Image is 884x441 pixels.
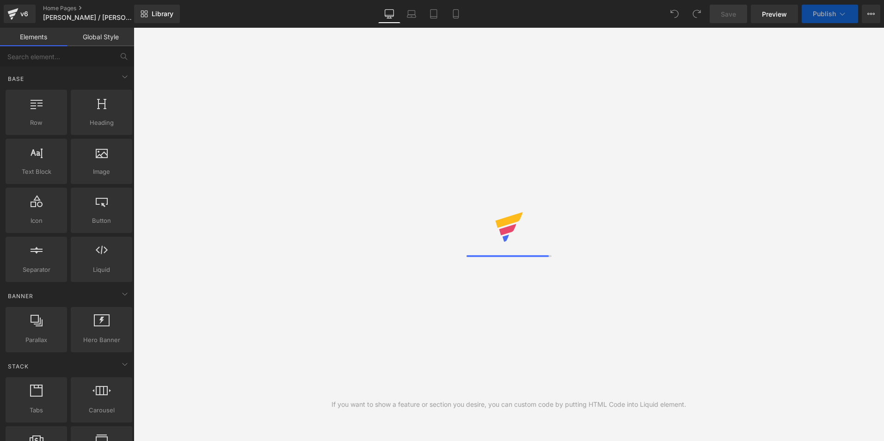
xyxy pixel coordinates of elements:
span: [PERSON_NAME] / [PERSON_NAME] / [PERSON_NAME] [43,14,132,21]
span: Tabs [8,405,64,415]
a: Global Style [67,28,134,46]
div: v6 [18,8,30,20]
a: Home Pages [43,5,149,12]
span: Stack [7,362,30,371]
span: Row [8,118,64,128]
button: Redo [688,5,706,23]
a: Laptop [400,5,423,23]
button: More [862,5,880,23]
span: Separator [8,265,64,275]
span: Heading [74,118,129,128]
a: Mobile [445,5,467,23]
span: Banner [7,292,34,300]
a: Tablet [423,5,445,23]
span: Hero Banner [74,335,129,345]
span: Button [74,216,129,226]
a: Desktop [378,5,400,23]
a: v6 [4,5,36,23]
a: Preview [751,5,798,23]
span: Base [7,74,25,83]
span: Parallax [8,335,64,345]
button: Undo [665,5,684,23]
span: Icon [8,216,64,226]
button: Publish [802,5,858,23]
span: Save [721,9,736,19]
span: Preview [762,9,787,19]
span: Image [74,167,129,177]
span: Liquid [74,265,129,275]
div: If you want to show a feature or section you desire, you can custom code by putting HTML Code int... [331,399,686,410]
span: Publish [813,10,836,18]
span: Text Block [8,167,64,177]
span: Library [152,10,173,18]
span: Carousel [74,405,129,415]
a: New Library [134,5,180,23]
